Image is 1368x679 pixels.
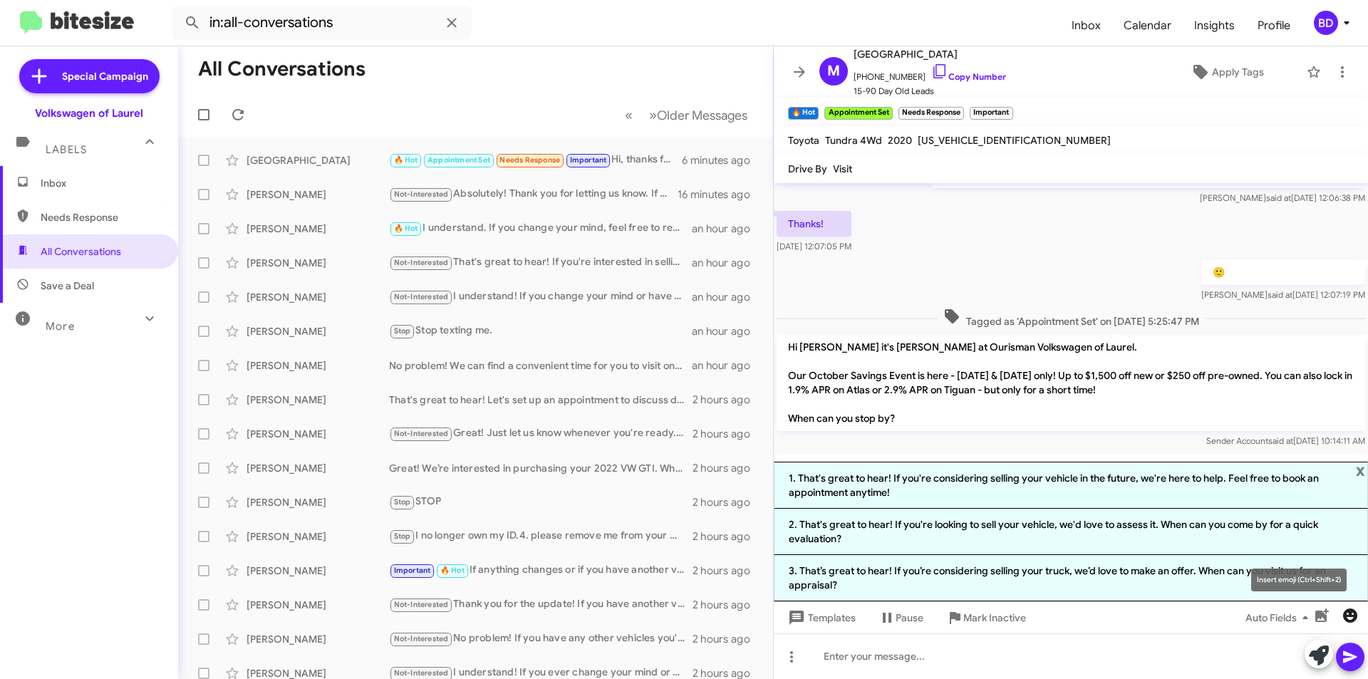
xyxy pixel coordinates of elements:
span: Apply Tags [1212,59,1264,85]
div: 6 minutes ago [682,153,762,167]
div: BD [1314,11,1338,35]
div: an hour ago [692,324,762,338]
div: Hi, thanks for reaching out to me. I bought a truck from other dealer. [389,152,682,168]
div: Absolutely! Thank you for letting us know. If there's anything else you need in the future, feel ... [389,186,678,202]
li: 3. That’s great to hear! If you’re considering selling your truck, we’d love to make an offer. Wh... [774,555,1368,601]
div: I understand. If you change your mind, feel free to reach out. I'm here to help whenever you're r... [389,220,692,237]
span: Special Campaign [62,69,148,83]
div: 2 hours ago [693,632,762,646]
p: Hi [PERSON_NAME], it's [PERSON_NAME] at Ourisman Volkswagen of Laurel. Just wanted to check in wi... [777,454,1365,494]
div: [PERSON_NAME] [247,358,389,373]
span: [PERSON_NAME] [DATE] 12:06:38 PM [1200,192,1365,203]
div: I understand! If you change your mind or have questions about your vehicle's value, feel free to ... [389,289,692,305]
div: [PERSON_NAME] [247,256,389,270]
span: Not-Interested [394,292,449,301]
p: Thanks! [777,211,851,237]
span: said at [1268,435,1293,446]
div: 2 hours ago [693,461,762,475]
span: Appointment Set [427,155,490,165]
span: Not-Interested [394,190,449,199]
p: Hi [PERSON_NAME] it's [PERSON_NAME] at Ourisman Volkswagen of Laurel. Our October Savings Event i... [777,334,1365,431]
span: Visit [833,162,852,175]
span: Not-Interested [394,600,449,609]
span: x [1356,462,1365,479]
span: said at [1268,289,1292,300]
span: Older Messages [657,108,747,123]
a: Special Campaign [19,59,160,93]
span: More [46,320,75,333]
input: Search [172,6,472,40]
div: Stop texting me. [389,323,692,339]
span: Profile [1246,5,1302,46]
div: That's great to hear! If you're interested in selling your vehicle, we can arrange a quick apprai... [389,254,692,271]
div: 2 hours ago [693,564,762,578]
div: 2 hours ago [693,393,762,407]
div: [PERSON_NAME] [247,529,389,544]
span: Needs Response [499,155,560,165]
span: Pause [896,605,923,631]
div: [GEOGRAPHIC_DATA] [247,153,389,167]
div: Great! Just let us know whenever you're ready. We're here to assist you with any questions or nee... [389,425,693,442]
div: STOP [389,494,693,510]
div: [PERSON_NAME] [247,598,389,612]
p: 🙂 [1201,259,1365,285]
div: I no longer own my ID.4. please remove me from your messaging lists. [389,528,693,544]
span: Important [394,566,431,575]
div: That's great to hear! Let's set up an appointment to discuss details about your Atlas and evaluat... [389,393,693,407]
span: Stop [394,532,411,541]
div: an hour ago [692,222,762,236]
div: Great! We’re interested in purchasing your 2022 VW GTI. When can you bring it in for a free appra... [389,461,693,475]
span: Sender Account [DATE] 10:14:11 AM [1206,435,1365,446]
span: Auto Fields [1245,605,1314,631]
span: M [827,60,840,83]
span: Tundra 4Wd [825,134,882,147]
div: Thank you for the update! If you have another vehicle you'd consider selling, or if you're lookin... [389,596,693,613]
div: 2 hours ago [693,427,762,441]
span: Not-Interested [394,668,449,678]
span: Toyota [788,134,819,147]
div: [PERSON_NAME] [247,632,389,646]
div: No problem! If you have any other vehicles you're considering selling, feel free to reach out. We... [389,631,693,647]
small: Appointment Set [824,107,892,120]
div: [PERSON_NAME] [247,564,389,578]
span: [PHONE_NUMBER] [854,63,1006,84]
small: Needs Response [898,107,964,120]
a: Copy Number [931,71,1006,82]
div: [PERSON_NAME] [247,393,389,407]
div: [PERSON_NAME] [247,187,389,202]
span: 🔥 Hot [394,224,418,233]
button: Next [641,100,756,130]
span: 2020 [888,134,912,147]
button: Auto Fields [1234,605,1325,631]
div: an hour ago [692,290,762,304]
span: » [649,106,657,124]
button: Previous [616,100,641,130]
a: Insights [1183,5,1246,46]
li: 1. That's great to hear! If you're considering selling your vehicle in the future, we're here to ... [774,462,1368,509]
span: Mark Inactive [963,605,1026,631]
div: 16 minutes ago [678,187,762,202]
div: 2 hours ago [693,529,762,544]
span: Not-Interested [394,258,449,267]
div: an hour ago [692,358,762,373]
div: 2 hours ago [693,495,762,509]
span: [PERSON_NAME] [DATE] 12:07:19 PM [1201,289,1365,300]
span: Important [570,155,607,165]
span: 🔥 Hot [394,155,418,165]
span: Not-Interested [394,634,449,643]
span: Stop [394,497,411,507]
span: Stop [394,326,411,336]
span: « [625,106,633,124]
span: All Conversations [41,244,121,259]
div: an hour ago [692,256,762,270]
span: said at [1266,192,1291,203]
a: Calendar [1112,5,1183,46]
div: [PERSON_NAME] [247,324,389,338]
span: Needs Response [41,210,162,224]
button: Apply Tags [1154,59,1300,85]
div: [PERSON_NAME] [247,461,389,475]
span: 15-90 Day Old Leads [854,84,1006,98]
span: Templates [785,605,856,631]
